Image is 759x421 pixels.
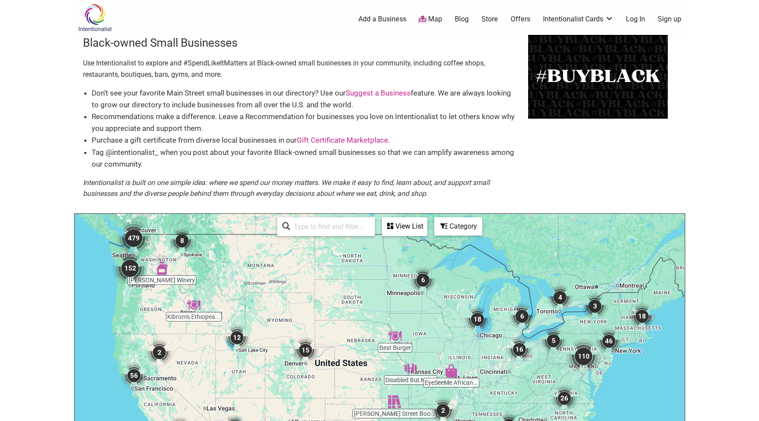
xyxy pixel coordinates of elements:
a: Log In [626,14,645,24]
div: 152 [113,251,148,286]
li: Recommendations make a difference. Leave a Recommendation for businesses you love on Intentionali... [92,111,519,134]
div: EyeSeeMe African American Children's Bookstore [445,364,458,377]
a: Suggest a Business [346,89,411,97]
div: Category [435,218,481,235]
li: Don’t see your favorite Main Street small businesses in our directory? Use our feature. We are al... [92,87,519,111]
div: 2 [146,339,172,366]
div: 16 [506,336,532,363]
input: Type to find and filter... [290,218,370,235]
div: 56 [121,363,147,389]
div: 110 [566,339,601,374]
div: 15 [292,337,319,363]
div: See a list of the visible businesses [382,217,427,236]
div: 12 [224,325,250,351]
a: Add a Business [358,14,406,24]
a: Store [481,14,498,24]
a: Gift Certificate Marketplace [297,136,388,144]
div: Kibrom's Ethiopean & Eritrean Food [187,298,200,311]
a: Intentionalist Cards [543,14,614,24]
div: Type to search and filter [277,217,375,236]
a: Offers [511,14,530,24]
p: Use Intentionalist to explore and #SpendLikeItMatters at Black-owned small businesses in your com... [83,58,519,80]
h3: Black-owned Small Businesses [83,35,519,51]
img: Intentionalist [74,3,116,32]
li: Purchase a gift certificate from diverse local businesses in our . [92,134,519,146]
div: 18 [629,303,655,329]
div: 26 [551,385,577,411]
div: Disabled But Not Really [404,362,417,375]
div: 4 [547,284,573,311]
div: Fulton Street Books & Coffee [388,395,401,408]
em: Intentionalist is built on one simple idea: where we spend our money matters. We make it easy to ... [83,178,490,198]
div: Frichette Winery [155,262,168,275]
a: Sign up [658,14,681,24]
div: View List [383,218,426,235]
div: 46 [596,328,622,354]
div: 18 [464,306,491,332]
div: 5 [540,328,567,354]
div: 8 [169,228,195,254]
a: Blog [455,14,469,24]
div: Filter by category [434,217,482,236]
div: Best Burger [388,329,402,342]
li: Tag @intentionalist_ when you post about your favorite Black-owned small businesses so that we ca... [92,147,519,170]
div: 479 [116,221,151,256]
a: Map [419,14,442,24]
img: BuyBlack-500x300-1.png [528,35,668,119]
div: 6 [509,303,535,329]
div: 6 [410,267,436,293]
div: 3 [582,293,608,319]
